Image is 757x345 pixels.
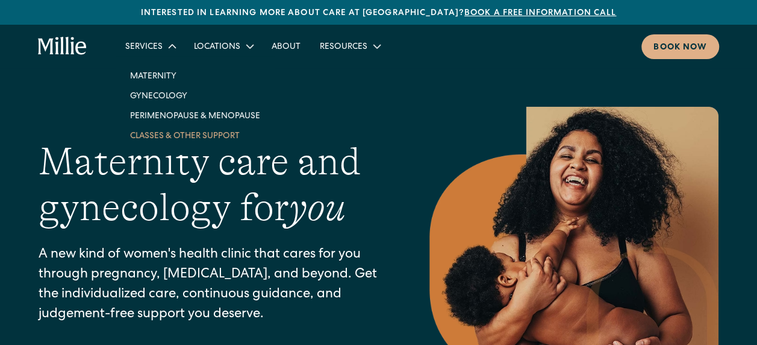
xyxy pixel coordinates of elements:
[116,56,275,155] nav: Services
[125,41,163,54] div: Services
[39,245,381,325] p: A new kind of women's health clinic that cares for you through pregnancy, [MEDICAL_DATA], and bey...
[262,36,310,56] a: About
[38,37,87,56] a: home
[310,36,389,56] div: Resources
[39,139,381,232] h1: Maternity care and gynecology for
[320,41,367,54] div: Resources
[120,66,270,86] a: Maternity
[194,41,240,54] div: Locations
[120,86,270,106] a: Gynecology
[184,36,262,56] div: Locations
[116,36,184,56] div: Services
[641,34,719,59] a: Book now
[120,125,270,145] a: Classes & Other Support
[464,9,616,17] a: Book a free information call
[120,106,270,125] a: Perimenopause & Menopause
[289,186,346,229] em: you
[653,42,707,54] div: Book now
